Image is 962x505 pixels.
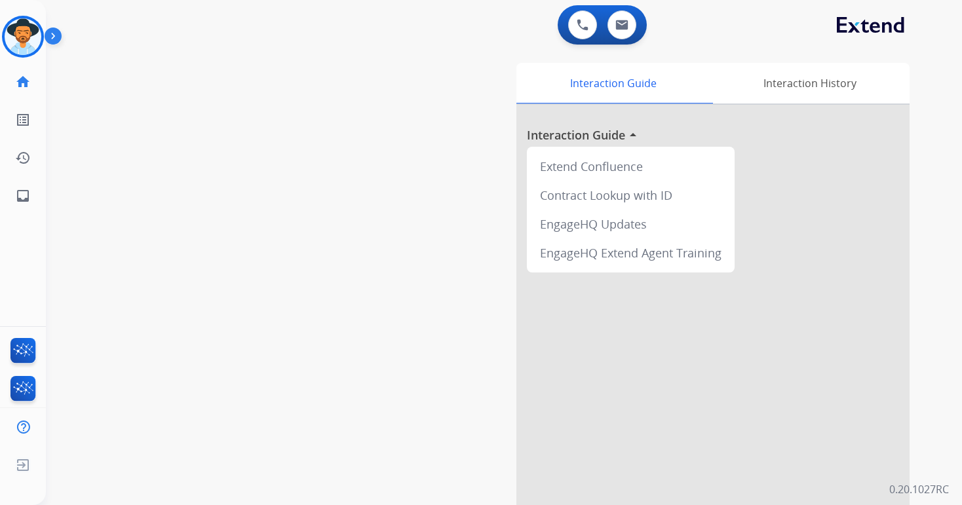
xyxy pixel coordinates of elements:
div: Contract Lookup with ID [532,181,729,210]
img: avatar [5,18,41,55]
div: EngageHQ Updates [532,210,729,238]
mat-icon: home [15,74,31,90]
mat-icon: list_alt [15,112,31,128]
div: EngageHQ Extend Agent Training [532,238,729,267]
div: Interaction Guide [516,63,710,103]
p: 0.20.1027RC [889,481,949,497]
div: Extend Confluence [532,152,729,181]
div: Interaction History [710,63,910,103]
mat-icon: inbox [15,188,31,204]
mat-icon: history [15,150,31,166]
